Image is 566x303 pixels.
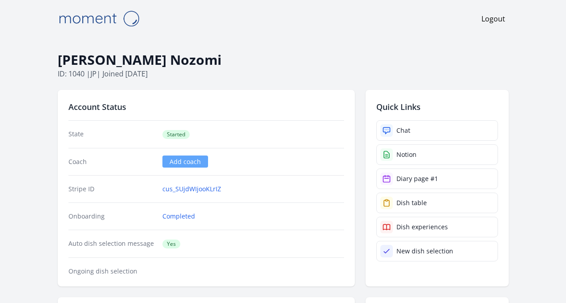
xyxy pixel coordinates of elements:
a: Dish experiences [376,217,498,237]
img: Moment [54,7,144,30]
a: Add coach [162,156,208,168]
a: Chat [376,120,498,141]
dt: State [68,130,156,139]
span: Started [162,130,190,139]
p: ID: 1040 | | Joined [DATE] [58,68,509,79]
h2: Quick Links [376,101,498,113]
a: Logout [481,13,505,24]
dt: Ongoing dish selection [68,267,156,276]
div: Diary page #1 [396,174,438,183]
h1: [PERSON_NAME] Nozomi [58,51,509,68]
a: Dish table [376,193,498,213]
span: Yes [162,240,180,248]
div: Dish experiences [396,223,448,231]
dt: Auto dish selection message [68,239,156,248]
a: Notion [376,144,498,165]
dt: Coach [68,157,156,166]
div: New dish selection [396,247,453,256]
div: Notion [396,150,417,159]
div: Dish table [396,198,427,207]
dt: Onboarding [68,212,156,221]
dt: Stripe ID [68,185,156,194]
a: Completed [162,212,195,221]
span: jp [90,69,97,79]
a: New dish selection [376,241,498,261]
h2: Account Status [68,101,344,113]
a: Diary page #1 [376,168,498,189]
a: cus_SUjdWIjooKLrIZ [162,185,221,194]
div: Chat [396,126,410,135]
